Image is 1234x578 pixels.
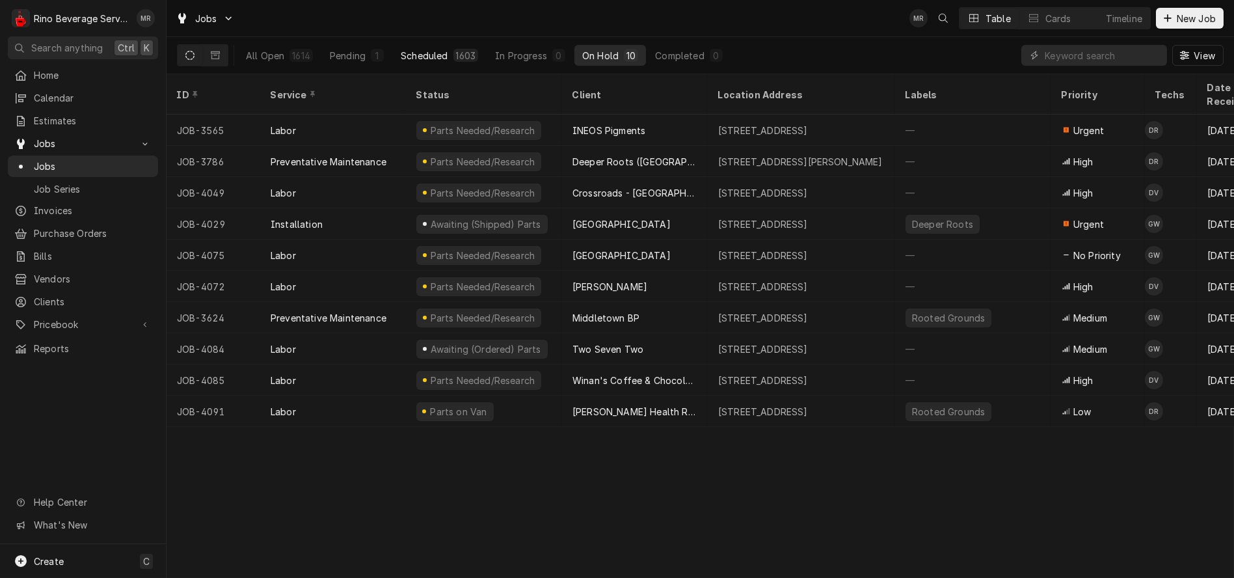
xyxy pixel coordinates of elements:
span: View [1191,49,1218,62]
div: 0 [555,49,563,62]
span: No Priority [1073,249,1121,262]
div: 1614 [292,49,310,62]
span: K [144,41,150,55]
div: [STREET_ADDRESS] [718,249,808,262]
div: Labor [271,280,296,294]
a: Go to Pricebook [8,314,158,335]
a: Home [8,64,158,86]
div: R [12,9,30,27]
span: High [1073,155,1093,169]
div: Rooted Grounds [911,405,986,419]
div: — [895,115,1051,146]
div: Rooted Grounds [911,311,986,325]
span: High [1073,186,1093,200]
span: Clients [34,295,152,309]
div: Pending [330,49,366,62]
div: Client [572,88,695,102]
a: Reports [8,338,158,359]
div: Completed [655,49,704,62]
div: DR [1145,402,1163,420]
div: [STREET_ADDRESS] [718,217,808,231]
a: Go to Jobs [170,8,239,29]
div: Parts Needed/Research [429,374,536,387]
div: JOB-4072 [167,271,260,302]
div: Labels [905,88,1041,102]
div: MR [137,9,155,27]
div: [STREET_ADDRESS] [718,280,808,294]
div: Rino Beverage Service [34,12,129,25]
div: Labor [271,249,296,262]
div: Parts Needed/Research [429,249,536,262]
div: Graham Wick's Avatar [1145,215,1163,233]
div: Melissa Rinehart's Avatar [909,9,928,27]
div: Deeper Roots [911,217,974,231]
div: JOB-3565 [167,115,260,146]
div: JOB-3786 [167,146,260,177]
div: Dane Vagedes's Avatar [1145,184,1163,202]
a: Bills [8,245,158,267]
div: JOB-4029 [167,208,260,240]
div: Rino Beverage Service's Avatar [12,9,30,27]
span: Reports [34,342,152,355]
div: Graham Wick's Avatar [1145,309,1163,327]
div: Damon Rinehart's Avatar [1145,121,1163,139]
div: Graham Wick's Avatar [1145,340,1163,358]
span: Search anything [31,41,103,55]
div: All Open [246,49,284,62]
div: [STREET_ADDRESS] [718,186,808,200]
div: Installation [271,217,323,231]
div: Service [271,88,393,102]
span: Pricebook [34,318,132,331]
div: Table [986,12,1011,25]
span: Medium [1073,311,1107,325]
div: Labor [271,124,296,137]
a: Calendar [8,87,158,109]
div: [STREET_ADDRESS][PERSON_NAME] [718,155,883,169]
div: 1603 [456,49,476,62]
div: Damon Rinehart's Avatar [1145,152,1163,171]
span: Bills [34,249,152,263]
button: New Job [1156,8,1224,29]
div: Middletown BP [572,311,639,325]
div: GW [1145,215,1163,233]
span: Urgent [1073,124,1104,137]
a: Go to Help Center [8,491,158,513]
span: New Job [1174,12,1218,25]
span: Jobs [34,137,132,150]
div: Labor [271,405,296,419]
div: In Progress [495,49,547,62]
a: Vendors [8,268,158,290]
div: Two Seven Two [572,342,643,356]
div: [STREET_ADDRESS] [718,374,808,387]
span: Help Center [34,495,150,509]
a: Estimates [8,110,158,131]
div: Status [416,88,549,102]
div: Graham Wick's Avatar [1145,246,1163,264]
div: Deeper Roots ([GEOGRAPHIC_DATA]) [572,155,697,169]
div: — [895,333,1051,365]
div: GW [1145,246,1163,264]
a: Job Series [8,178,158,200]
span: Job Series [34,182,152,196]
div: Preventative Maintenance [271,311,386,325]
span: What's New [34,518,150,532]
div: Labor [271,374,296,387]
div: Parts Needed/Research [429,280,536,294]
div: Dane Vagedes's Avatar [1145,371,1163,389]
div: [STREET_ADDRESS] [718,405,808,419]
div: JOB-4084 [167,333,260,365]
div: Awaiting (Shipped) Parts [429,217,542,231]
div: Timeline [1106,12,1142,25]
div: DR [1145,152,1163,171]
span: High [1073,280,1093,294]
div: [PERSON_NAME] [572,280,647,294]
div: DV [1145,184,1163,202]
div: DV [1145,277,1163,296]
a: Purchase Orders [8,223,158,244]
span: Urgent [1073,217,1104,231]
div: Parts Needed/Research [429,186,536,200]
div: — [895,240,1051,271]
div: [STREET_ADDRESS] [718,342,808,356]
div: Melissa Rinehart's Avatar [137,9,155,27]
div: JOB-3624 [167,302,260,333]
